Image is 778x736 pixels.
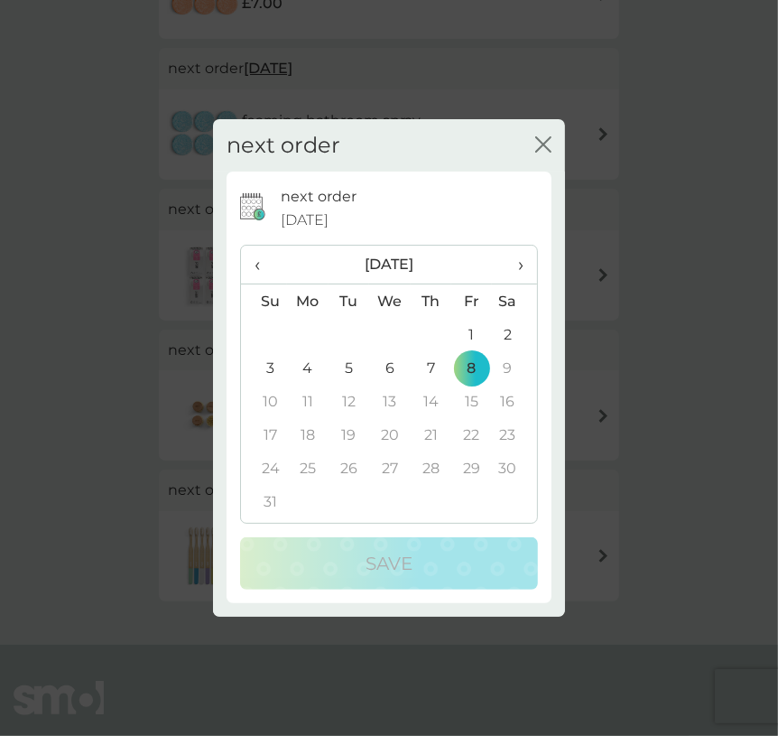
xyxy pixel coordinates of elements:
[287,452,329,485] td: 25
[492,452,537,485] td: 30
[281,185,357,209] p: next order
[369,418,411,452] td: 20
[329,385,369,418] td: 12
[329,351,369,385] td: 5
[535,136,551,155] button: close
[287,418,329,452] td: 18
[241,452,287,485] td: 24
[451,318,492,351] td: 1
[369,452,411,485] td: 27
[492,385,537,418] td: 16
[329,452,369,485] td: 26
[451,351,492,385] td: 8
[492,284,537,319] th: Sa
[241,418,287,452] td: 17
[451,284,492,319] th: Fr
[329,418,369,452] td: 19
[451,418,492,452] td: 22
[451,385,492,418] td: 15
[281,209,329,232] span: [DATE]
[241,485,287,518] td: 31
[411,284,451,319] th: Th
[241,351,287,385] td: 3
[411,418,451,452] td: 21
[255,246,273,284] span: ‹
[227,133,340,159] h2: next order
[241,284,287,319] th: Su
[287,385,329,418] td: 11
[492,318,537,351] td: 2
[411,452,451,485] td: 28
[287,351,329,385] td: 4
[451,452,492,485] td: 29
[287,246,492,284] th: [DATE]
[369,385,411,418] td: 13
[492,351,537,385] td: 9
[240,537,538,590] button: Save
[369,351,411,385] td: 6
[369,284,411,319] th: We
[411,385,451,418] td: 14
[505,246,523,284] span: ›
[366,549,412,578] p: Save
[241,385,287,418] td: 10
[329,284,369,319] th: Tu
[287,284,329,319] th: Mo
[411,351,451,385] td: 7
[492,418,537,452] td: 23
